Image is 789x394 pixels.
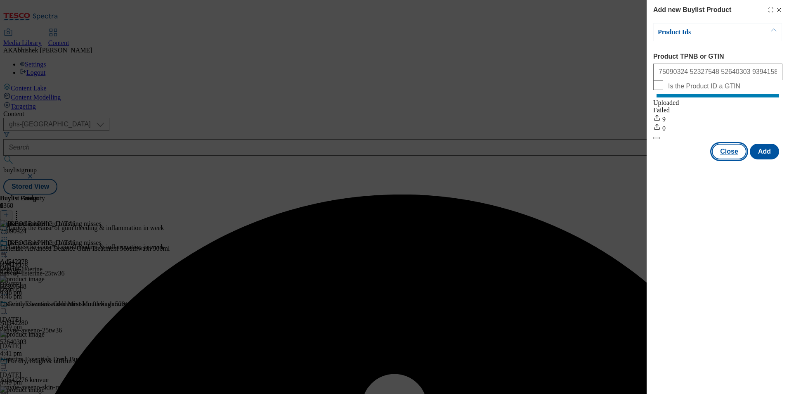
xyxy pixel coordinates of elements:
[712,144,746,159] button: Close
[750,144,779,159] button: Add
[653,64,782,80] input: Enter 1 or 20 space separated Product TPNB or GTIN
[653,53,782,60] label: Product TPNB or GTIN
[653,123,782,132] div: 0
[658,28,744,36] p: Product Ids
[653,99,782,107] div: Uploaded
[653,114,782,123] div: 9
[668,83,740,90] span: Is the Product ID a GTIN
[653,107,782,114] div: Failed
[653,5,731,15] h4: Add new Buylist Product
